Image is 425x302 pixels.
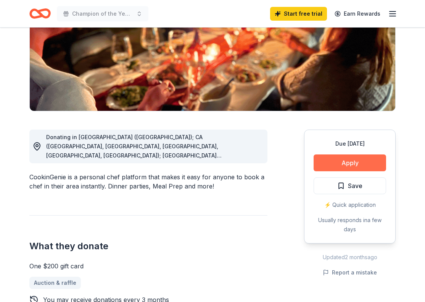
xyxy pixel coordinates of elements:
[29,5,51,23] a: Home
[57,6,148,21] button: Champion of the Year gala
[72,9,133,18] span: Champion of the Year gala
[314,154,386,171] button: Apply
[314,216,386,234] div: Usually responds in a few days
[314,139,386,148] div: Due [DATE]
[270,7,327,21] a: Start free trial
[323,268,377,277] button: Report a mistake
[29,172,267,191] div: CookinGenie is a personal chef platform that makes it easy for anyone to book a chef in their are...
[29,240,267,252] h2: What they donate
[29,261,267,271] div: One $200 gift card
[314,200,386,209] div: ⚡️ Quick application
[314,177,386,194] button: Save
[29,277,81,289] a: Auction & raffle
[348,181,362,191] span: Save
[330,7,385,21] a: Earn Rewards
[304,253,396,262] div: Updated 2 months ago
